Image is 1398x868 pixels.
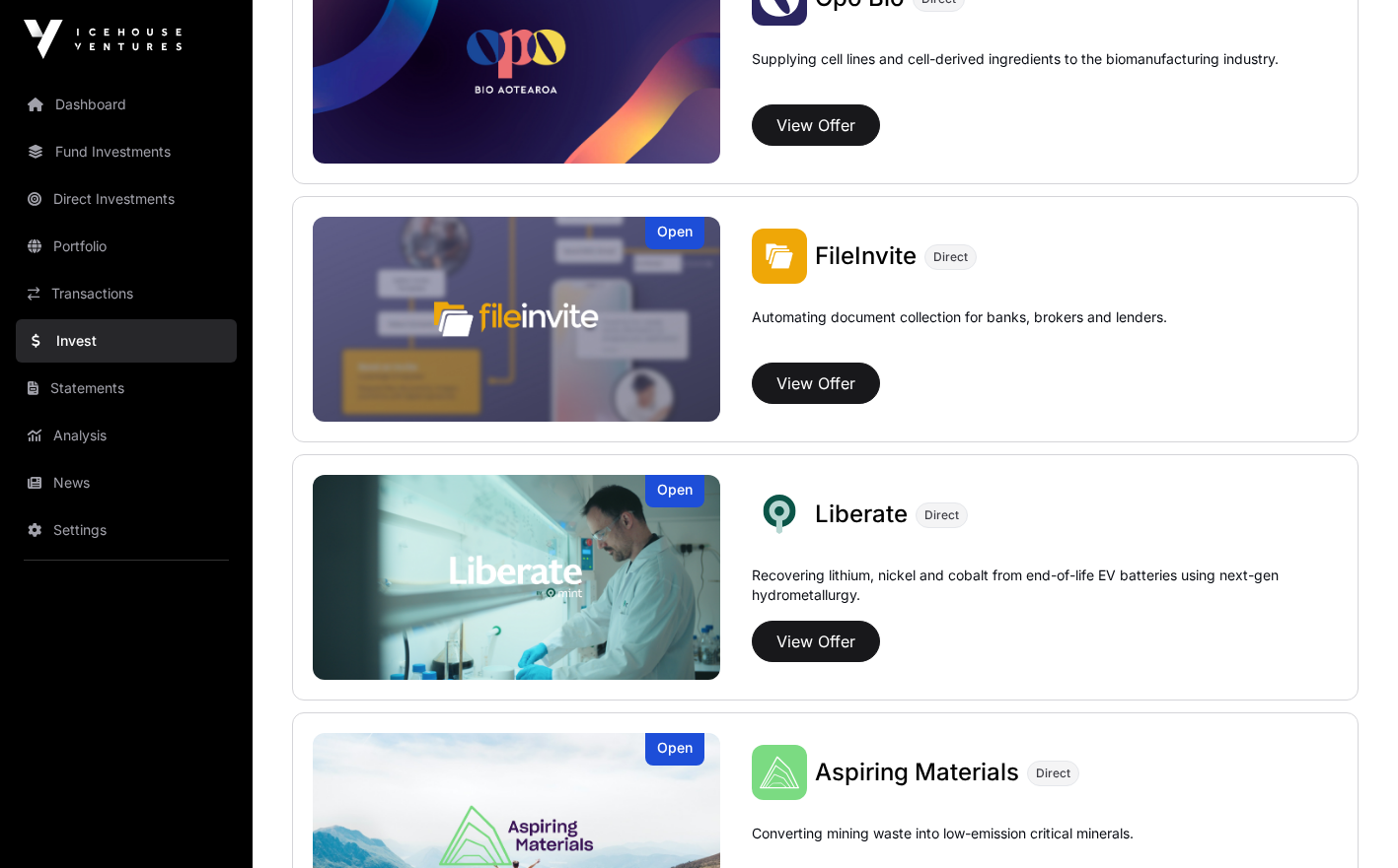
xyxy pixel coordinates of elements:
button: View Offer [752,363,880,404]
a: Dashboard [16,83,237,126]
img: Aspiring Materials [752,745,807,800]
a: Settings [16,508,237,552]
span: FileInvite [815,241,917,270]
p: Supplying cell lines and cell-derived ingredients to the biomanufacturing industry. [752,49,1279,69]
a: Portfolio [16,225,237,268]
p: Recovering lithium, nickel and cobalt from end-of-life EV batteries using next-gen hydrometallurgy. [752,566,1338,613]
a: News [16,461,237,504]
div: Open [645,475,704,507]
a: Fund Investments [16,130,237,173]
a: Direct Investments [16,177,237,221]
div: Open [645,217,704,249]
a: FileInvite [815,240,917,272]
img: Liberate [313,475,720,680]
a: Statements [16,367,237,410]
span: Liberate [815,500,908,528]
button: View Offer [752,621,880,662]
span: Direct [924,507,959,523]
a: Aspiring Materials [815,757,1019,788]
span: Direct [933,249,968,265]
a: Transactions [16,272,237,315]
a: Liberate [815,499,908,530]
div: Open [645,733,704,766]
a: Invest [16,319,237,363]
img: Liberate [752,487,807,542]
a: FileInviteOpen [313,217,720,422]
img: FileInvite [752,229,807,284]
button: View Offer [752,104,880,146]
span: Direct [1036,766,1070,781]
p: Automating document collection for banks, brokers and lenders. [752,307,1167,355]
img: Icehouse Ventures Logo [24,20,182,59]
iframe: Chat Widget [1299,773,1398,868]
span: Aspiring Materials [815,758,1019,786]
a: Analysis [16,414,237,457]
a: LiberateOpen [313,475,720,680]
img: FileInvite [313,217,720,422]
